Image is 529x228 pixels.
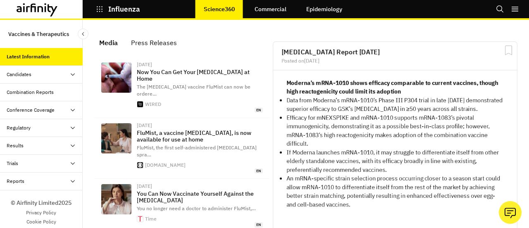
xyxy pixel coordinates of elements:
img: android-chrome-192x192.png [137,216,143,222]
div: Regulatory [7,124,31,132]
div: Candidates [7,71,31,78]
div: WIRED [145,102,161,107]
div: Combination Reports [7,89,54,96]
div: Posted on [DATE] [281,58,509,63]
div: [DATE] [137,62,263,67]
button: Ask our analysts [499,201,522,224]
span: FluMist, the first self-administered [MEDICAL_DATA] spra … [137,144,257,158]
p: Now You Can Get Your [MEDICAL_DATA] at Home [137,69,263,82]
p: FluMist, a vaccine [MEDICAL_DATA], is now available for use at home [137,130,263,143]
p: Data from Moderna’s mRNA-1010’s Phase III P304 trial in late [DATE] demonstrated superior efficac... [286,96,504,113]
div: Conference Coverage [7,106,55,114]
img: astr-a918912-4c.jpg [101,123,131,154]
button: Influenza [96,2,140,16]
div: Reports [7,178,24,185]
button: Search [496,2,504,16]
strong: Moderna’s mRNA-1010 shows efficacy comparable to current vaccines, though high reactogenicity cou... [286,79,498,95]
p: Science360 [204,6,235,12]
div: Latest Information [7,53,50,60]
a: Cookie Policy [26,218,56,226]
span: en [255,108,263,113]
span: You no longer need a doctor to administer FluMist, … [137,205,256,211]
img: icon-192x192.png [137,162,143,168]
p: An mRNA-specific strain selection process occurring closer to a season start could allow mRNA-101... [286,174,504,209]
div: Trials [7,160,18,167]
div: [DOMAIN_NAME] [145,163,186,168]
p: If Moderna launches mRNA-1010, it may struggle to differentiate itself from other elderly standal... [286,148,504,174]
span: The [MEDICAL_DATA] vaccine FluMist can now be ordere … [137,84,250,97]
p: © Airfinity Limited 2025 [11,199,71,207]
span: en [255,168,263,174]
div: Results [7,142,24,149]
img: ASTR_A918468_RGB.png [101,184,131,214]
div: Media [99,36,118,49]
span: en [255,222,263,228]
p: Vaccines & Therapeutics [8,26,69,41]
div: Time [145,216,157,221]
img: GettyImages-91956286.jpg [101,62,131,93]
div: [DATE] [137,123,263,128]
h2: [MEDICAL_DATA] Report [DATE] [281,48,509,55]
div: [DATE] [137,184,263,189]
div: Press Releases [131,36,177,49]
a: Privacy Policy [26,209,56,216]
p: Efficacy for mNEXSPIKE and mRNA-1010 supports mRNA-1083’s pivotal immunogenicity, demonstrating i... [286,113,504,148]
a: [DATE]FluMist, a vaccine [MEDICAL_DATA], is now available for use at homeFluMist, the first self-... [94,118,269,179]
p: You Can Now Vaccinate Yourself Against the [MEDICAL_DATA] [137,190,263,204]
a: [DATE]Now You Can Get Your [MEDICAL_DATA] at HomeThe [MEDICAL_DATA] vaccine FluMist can now be or... [94,57,269,118]
img: favicon.ico [137,101,143,107]
button: Close Sidebar [78,29,88,39]
svg: Bookmark Report [503,45,514,55]
p: Influenza [108,5,140,13]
